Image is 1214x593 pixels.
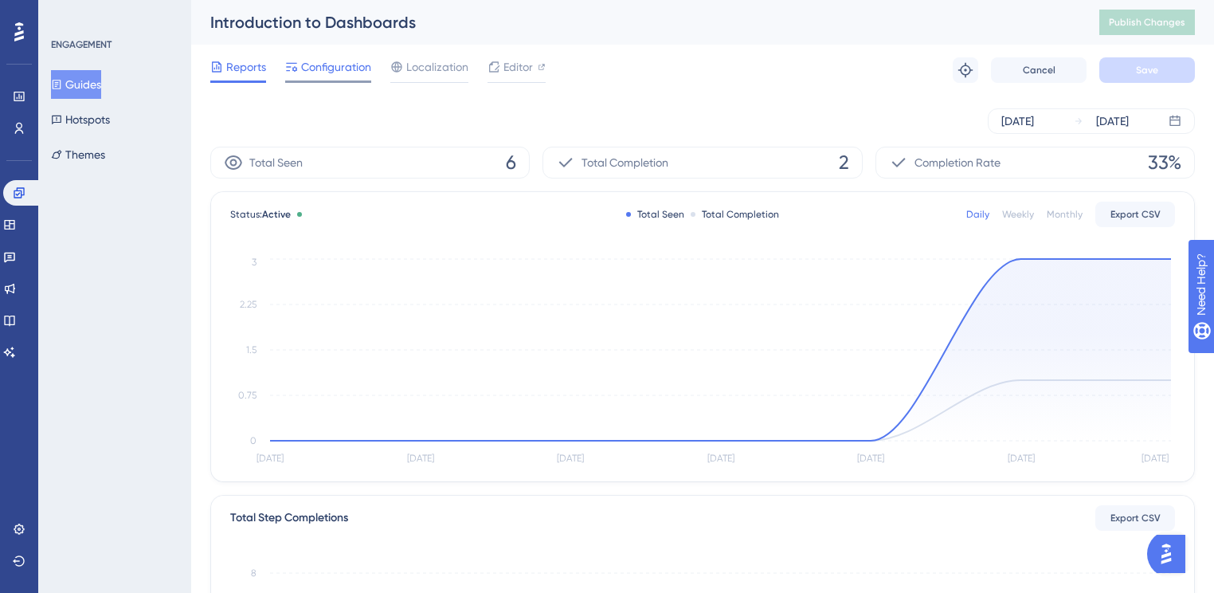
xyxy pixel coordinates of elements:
[301,57,371,77] span: Configuration
[406,57,468,77] span: Localization
[1047,208,1083,221] div: Monthly
[1136,64,1158,77] span: Save
[1148,150,1181,175] span: 33%
[691,208,779,221] div: Total Completion
[1099,10,1195,35] button: Publish Changes
[1023,64,1055,77] span: Cancel
[1001,112,1034,131] div: [DATE]
[1096,112,1129,131] div: [DATE]
[506,150,516,175] span: 6
[230,509,348,528] div: Total Step Completions
[707,453,734,464] tspan: [DATE]
[407,453,434,464] tspan: [DATE]
[240,299,257,310] tspan: 2.25
[857,453,884,464] tspan: [DATE]
[839,150,849,175] span: 2
[582,153,668,172] span: Total Completion
[1002,208,1034,221] div: Weekly
[1110,208,1161,221] span: Export CSV
[51,105,110,134] button: Hotspots
[914,153,1001,172] span: Completion Rate
[503,57,533,77] span: Editor
[1147,530,1195,578] iframe: UserGuiding AI Assistant Launcher
[251,567,257,579] tspan: 8
[238,390,257,401] tspan: 0.75
[1095,202,1175,227] button: Export CSV
[1095,505,1175,531] button: Export CSV
[1099,57,1195,83] button: Save
[37,4,100,23] span: Need Help?
[51,70,101,99] button: Guides
[1008,453,1035,464] tspan: [DATE]
[1110,512,1161,524] span: Export CSV
[246,344,257,355] tspan: 1.5
[250,435,257,446] tspan: 0
[262,209,291,220] span: Active
[1142,453,1169,464] tspan: [DATE]
[557,453,584,464] tspan: [DATE]
[249,153,303,172] span: Total Seen
[210,11,1059,33] div: Introduction to Dashboards
[230,208,291,221] span: Status:
[226,57,266,77] span: Reports
[991,57,1087,83] button: Cancel
[966,208,989,221] div: Daily
[252,257,257,268] tspan: 3
[626,208,684,221] div: Total Seen
[51,140,105,169] button: Themes
[51,38,112,51] div: ENGAGEMENT
[1109,16,1185,29] span: Publish Changes
[257,453,284,464] tspan: [DATE]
